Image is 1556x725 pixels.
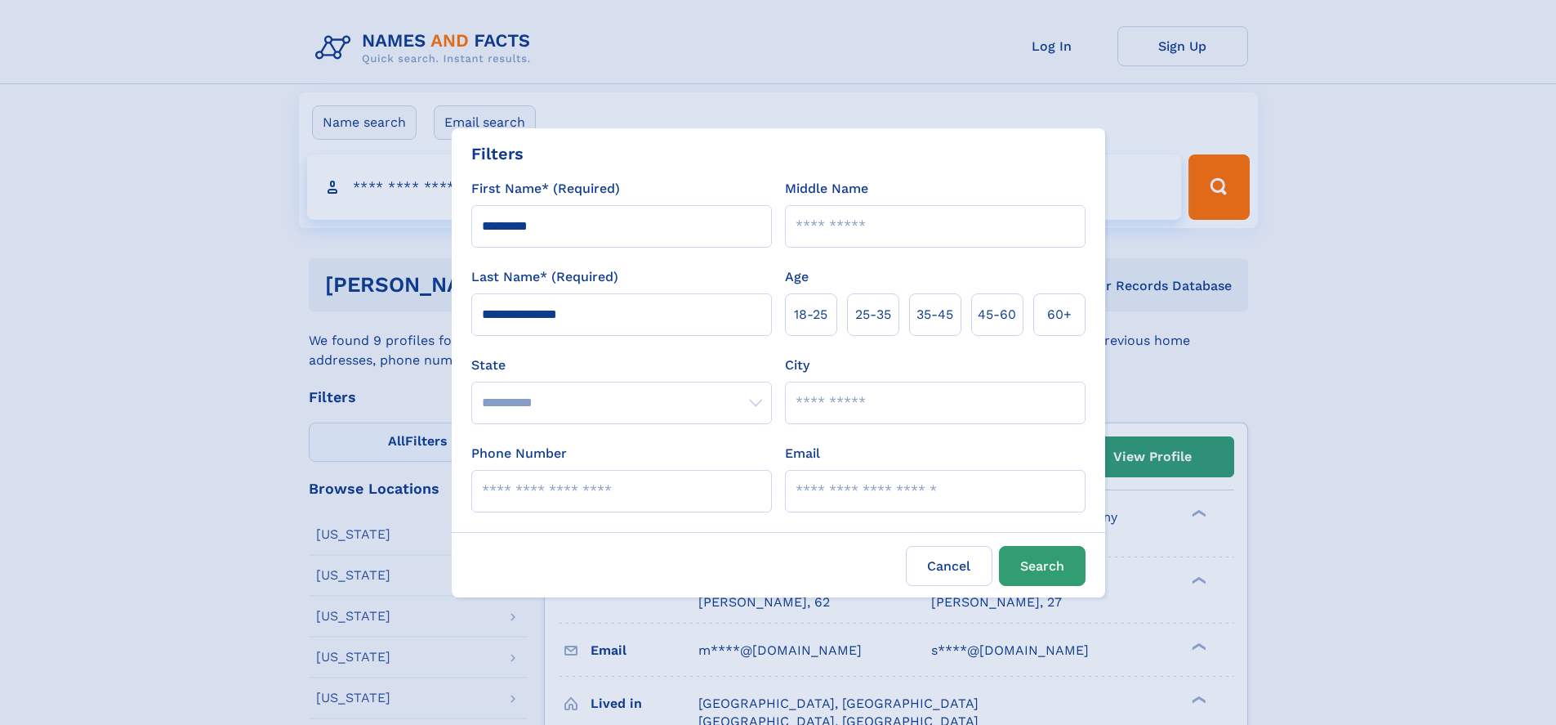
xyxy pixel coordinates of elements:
label: Cancel [906,546,992,586]
label: City [785,356,809,375]
span: 45‑60 [978,305,1016,324]
button: Search [999,546,1086,586]
div: Filters [471,141,524,166]
span: 60+ [1047,305,1072,324]
span: 18‑25 [794,305,827,324]
label: First Name* (Required) [471,179,620,199]
span: 25‑35 [855,305,891,324]
label: Email [785,444,820,463]
label: State [471,356,772,375]
label: Last Name* (Required) [471,267,618,287]
span: 35‑45 [916,305,953,324]
label: Phone Number [471,444,567,463]
label: Middle Name [785,179,868,199]
label: Age [785,267,809,287]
